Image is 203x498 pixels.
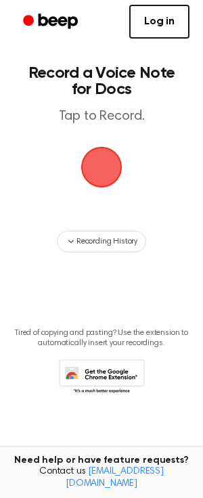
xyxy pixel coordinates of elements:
[11,328,192,348] p: Tired of copying and pasting? Use the extension to automatically insert your recordings.
[24,65,179,97] h1: Record a Voice Note for Docs
[24,108,179,125] p: Tap to Record.
[14,9,90,35] a: Beep
[81,147,122,187] img: Beep Logo
[66,467,164,489] a: [EMAIL_ADDRESS][DOMAIN_NAME]
[76,235,137,248] span: Recording History
[8,466,195,490] span: Contact us
[129,5,189,39] a: Log in
[57,231,146,252] button: Recording History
